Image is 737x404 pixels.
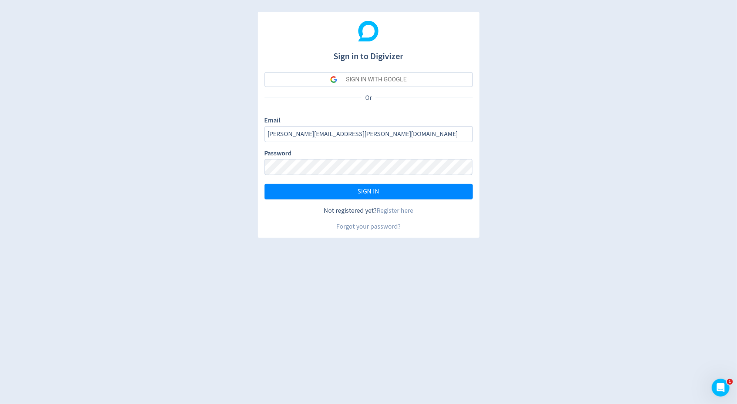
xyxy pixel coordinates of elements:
span: SIGN IN [358,188,380,195]
a: Forgot your password? [336,222,401,231]
img: Digivizer Logo [358,21,379,41]
div: SIGN IN WITH GOOGLE [346,72,407,87]
p: Or [361,93,376,102]
a: Register here [377,206,413,215]
div: Not registered yet? [265,206,473,215]
iframe: Intercom live chat [712,379,730,397]
label: Password [265,149,292,159]
button: SIGN IN WITH GOOGLE [265,72,473,87]
h1: Sign in to Digivizer [265,44,473,63]
span: 1 [727,379,733,385]
button: SIGN IN [265,184,473,199]
label: Email [265,116,281,126]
